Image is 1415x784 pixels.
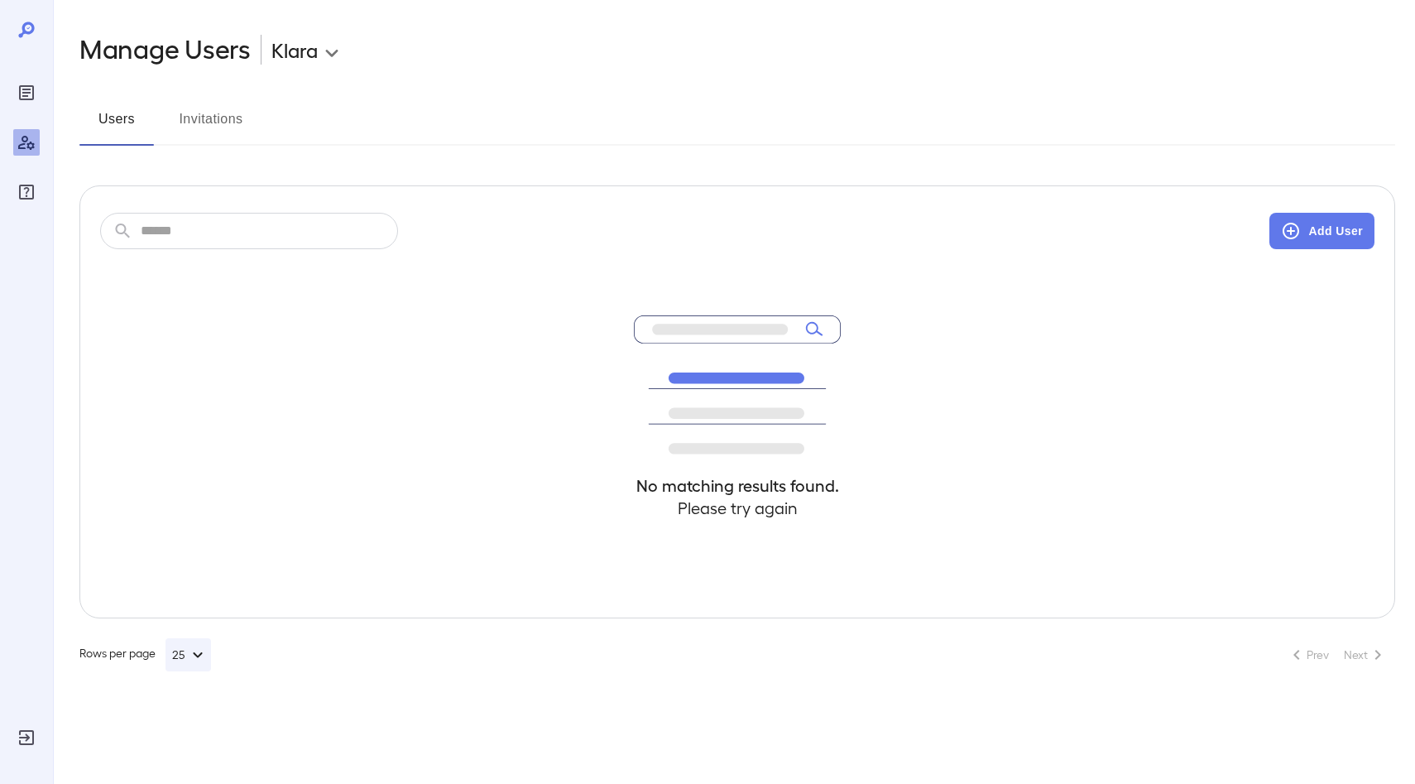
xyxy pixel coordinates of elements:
div: Rows per page [79,638,211,671]
button: Add User [1269,213,1374,249]
nav: pagination navigation [1279,642,1395,668]
h4: Please try again [634,497,841,519]
div: Log Out [13,724,40,751]
p: Klara [271,36,318,63]
button: Invitations [174,106,248,146]
button: 25 [165,638,211,671]
div: Manage Users [13,129,40,156]
div: Reports [13,79,40,106]
button: Users [79,106,154,146]
div: FAQ [13,179,40,205]
h4: No matching results found. [634,474,841,497]
h2: Manage Users [79,33,251,66]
